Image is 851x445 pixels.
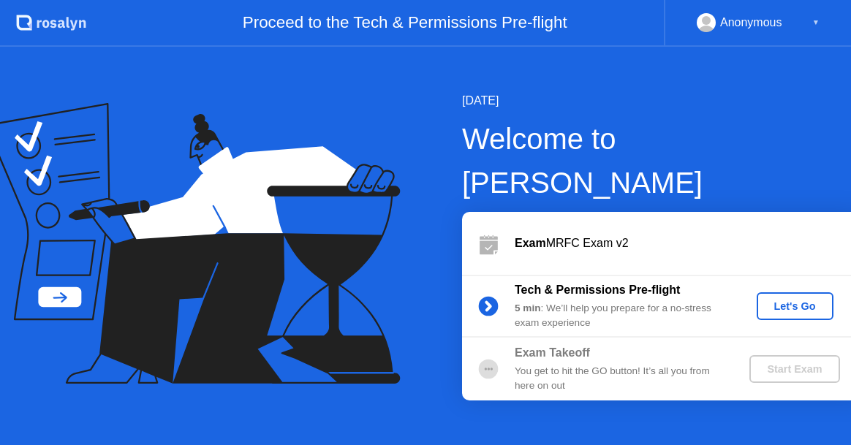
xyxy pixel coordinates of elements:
[515,364,725,394] div: You get to hit the GO button! It’s all you from here on out
[755,363,833,375] div: Start Exam
[757,292,833,320] button: Let's Go
[515,301,725,331] div: : We’ll help you prepare for a no-stress exam experience
[515,284,680,296] b: Tech & Permissions Pre-flight
[515,346,590,359] b: Exam Takeoff
[763,300,828,312] div: Let's Go
[812,13,820,32] div: ▼
[515,237,546,249] b: Exam
[749,355,839,383] button: Start Exam
[720,13,782,32] div: Anonymous
[515,303,541,313] b: 5 min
